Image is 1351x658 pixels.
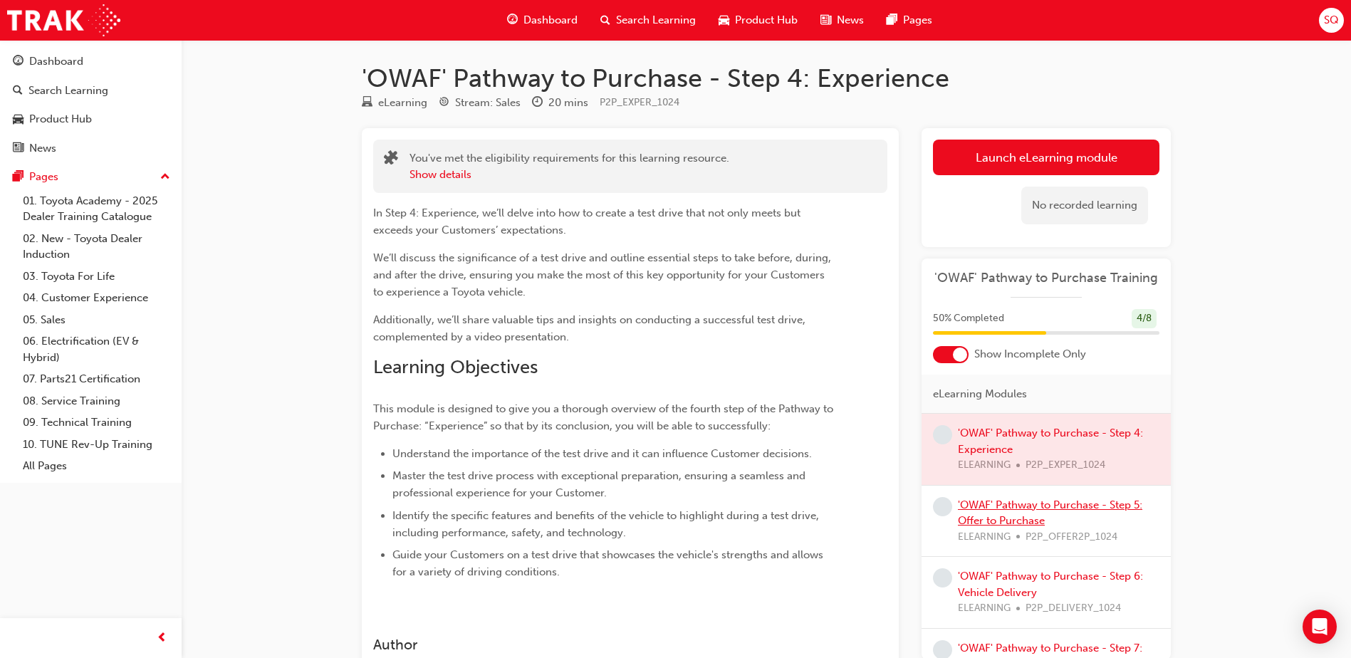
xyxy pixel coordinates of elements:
a: 06. Electrification (EV & Hybrid) [17,330,176,368]
div: News [29,140,56,157]
span: Learning resource code [600,96,679,108]
span: pages-icon [887,11,897,29]
div: Duration [532,94,588,112]
a: 03. Toyota For Life [17,266,176,288]
span: P2P_OFFER2P_1024 [1026,529,1117,545]
div: Dashboard [29,53,83,70]
span: learningRecordVerb_NONE-icon [933,497,952,516]
a: News [6,135,176,162]
span: Master the test drive process with exceptional preparation, ensuring a seamless and professional ... [392,469,808,499]
span: search-icon [600,11,610,29]
div: You've met the eligibility requirements for this learning resource. [410,150,729,182]
span: learningRecordVerb_NONE-icon [933,568,952,587]
span: Product Hub [735,12,798,28]
span: 50 % Completed [933,310,1004,327]
a: news-iconNews [809,6,875,35]
div: 20 mins [548,95,588,111]
span: P2P_DELIVERY_1024 [1026,600,1121,617]
span: Understand the importance of the test drive and it can influence Customer decisions. [392,447,812,460]
a: 08. Service Training [17,390,176,412]
div: Stream: Sales [455,95,521,111]
a: pages-iconPages [875,6,944,35]
a: 'OWAF' Pathway to Purchase - Step 6: Vehicle Delivery [958,570,1143,599]
span: news-icon [13,142,24,155]
div: Type [362,94,427,112]
a: 05. Sales [17,309,176,331]
button: Pages [6,164,176,190]
a: 07. Parts21 Certification [17,368,176,390]
h3: Author [373,637,836,653]
span: prev-icon [157,630,167,647]
span: car-icon [13,113,24,126]
span: Learning Objectives [373,356,538,378]
span: target-icon [439,97,449,110]
span: Dashboard [523,12,578,28]
a: car-iconProduct Hub [707,6,809,35]
a: 'OWAF' Pathway to Purchase Training [933,270,1159,286]
span: In Step 4: Experience, we’ll delve into how to create a test drive that not only meets but exceed... [373,207,803,236]
a: search-iconSearch Learning [589,6,707,35]
span: guage-icon [507,11,518,29]
span: learningRecordVerb_NONE-icon [933,425,952,444]
a: 'OWAF' Pathway to Purchase - Step 5: Offer to Purchase [958,498,1142,528]
span: Additionally, we’ll share valuable tips and insights on conducting a successful test drive, compl... [373,313,808,343]
span: Search Learning [616,12,696,28]
a: Product Hub [6,106,176,132]
span: news-icon [820,11,831,29]
a: Dashboard [6,48,176,75]
div: Stream [439,94,521,112]
button: SQ [1319,8,1344,33]
span: pages-icon [13,171,24,184]
span: up-icon [160,168,170,187]
a: guage-iconDashboard [496,6,589,35]
span: puzzle-icon [384,152,398,168]
span: guage-icon [13,56,24,68]
button: Show details [410,167,471,183]
div: Open Intercom Messenger [1303,610,1337,644]
div: 4 / 8 [1132,309,1157,328]
span: ELEARNING [958,600,1011,617]
div: eLearning [378,95,427,111]
span: This module is designed to give you a thorough overview of the fourth step of the Pathway to Purc... [373,402,836,432]
a: Launch eLearning module [933,140,1159,175]
a: Search Learning [6,78,176,104]
span: learningResourceType_ELEARNING-icon [362,97,372,110]
a: All Pages [17,455,176,477]
a: 09. Technical Training [17,412,176,434]
span: Pages [903,12,932,28]
span: News [837,12,864,28]
span: Show Incomplete Only [974,346,1086,362]
h1: 'OWAF' Pathway to Purchase - Step 4: Experience [362,63,1171,94]
a: 04. Customer Experience [17,287,176,309]
span: eLearning Modules [933,386,1027,402]
span: Guide your Customers on a test drive that showcases the vehicle's strengths and allows for a vari... [392,548,826,578]
div: No recorded learning [1021,187,1148,224]
a: 01. Toyota Academy - 2025 Dealer Training Catalogue [17,190,176,228]
img: Trak [7,4,120,36]
span: Identify the specific features and benefits of the vehicle to highlight during a test drive, incl... [392,509,822,539]
span: SQ [1324,12,1339,28]
div: Product Hub [29,111,92,127]
span: We’ll discuss the significance of a test drive and outline essential steps to take before, during... [373,251,834,298]
span: ELEARNING [958,529,1011,545]
button: DashboardSearch LearningProduct HubNews [6,46,176,164]
span: car-icon [719,11,729,29]
a: 02. New - Toyota Dealer Induction [17,228,176,266]
a: 10. TUNE Rev-Up Training [17,434,176,456]
div: Search Learning [28,83,108,99]
span: search-icon [13,85,23,98]
div: Pages [29,169,58,185]
span: clock-icon [532,97,543,110]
